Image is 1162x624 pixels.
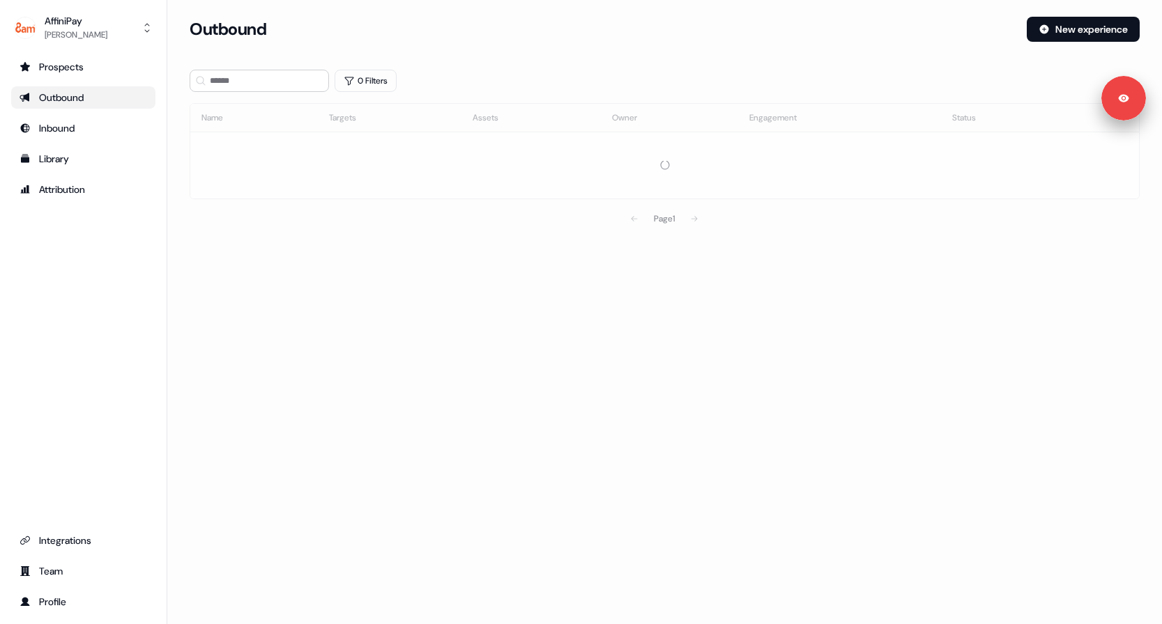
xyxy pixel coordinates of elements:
button: New experience [1027,17,1140,42]
a: Go to prospects [11,56,155,78]
div: Attribution [20,182,147,196]
div: Prospects [20,60,147,74]
button: AffiniPay[PERSON_NAME] [11,11,155,45]
div: Team [20,564,147,578]
button: 0 Filters [335,70,397,92]
a: Go to integrations [11,529,155,552]
a: Go to Inbound [11,117,155,139]
h3: Outbound [190,19,266,40]
div: [PERSON_NAME] [45,28,107,42]
a: Go to team [11,560,155,582]
div: Integrations [20,533,147,547]
a: Go to templates [11,148,155,170]
div: Inbound [20,121,147,135]
div: Profile [20,595,147,609]
div: Outbound [20,91,147,104]
a: Go to attribution [11,178,155,201]
div: Library [20,152,147,166]
div: AffiniPay [45,14,107,28]
a: Go to outbound experience [11,86,155,109]
a: Go to profile [11,591,155,613]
